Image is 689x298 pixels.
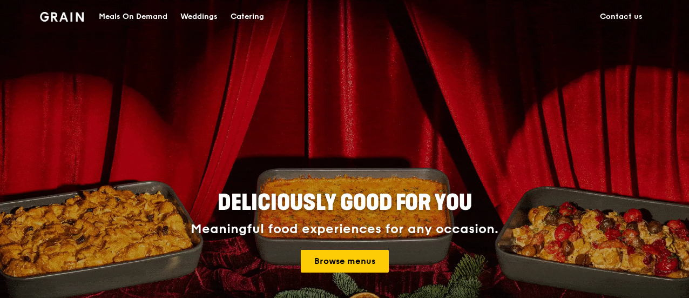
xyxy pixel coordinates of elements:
[224,1,271,33] a: Catering
[301,250,389,273] a: Browse menus
[231,1,264,33] div: Catering
[40,12,84,22] img: Grain
[99,1,167,33] div: Meals On Demand
[218,190,472,216] span: Deliciously good for you
[174,1,224,33] a: Weddings
[593,1,649,33] a: Contact us
[150,222,539,237] div: Meaningful food experiences for any occasion.
[180,1,218,33] div: Weddings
